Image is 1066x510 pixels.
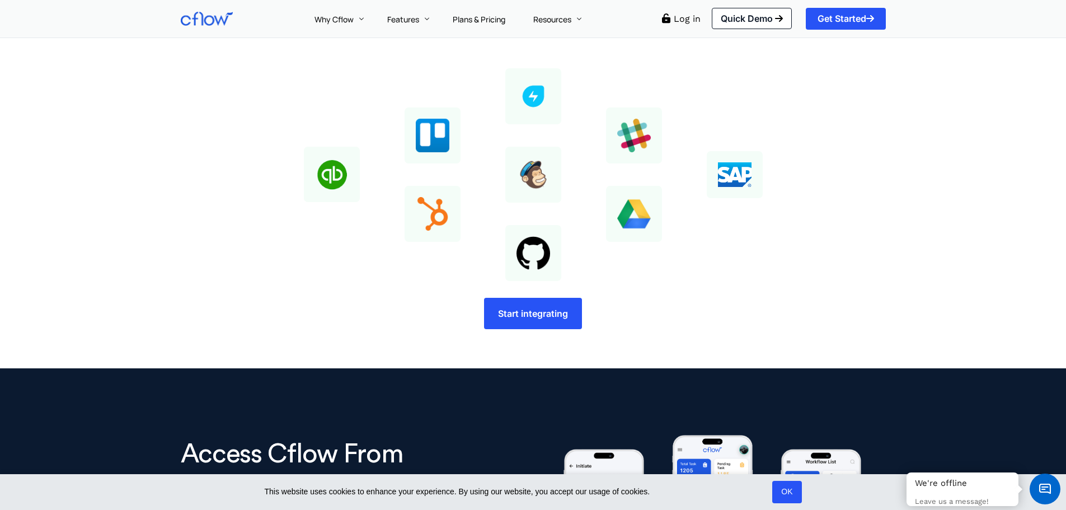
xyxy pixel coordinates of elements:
img: trello [416,119,449,152]
img: google drive [617,197,651,231]
a: OK [772,481,801,503]
span: Chat Widget [1030,474,1060,504]
span: Get Started [818,14,874,23]
img: hubspot [416,197,449,231]
span: This website uses cookies to enhance your experience. By using our website, you accept our usage ... [265,485,766,499]
span: Start integrating [498,309,568,318]
span: Why Cflow [314,14,354,25]
img: SAP [718,162,752,187]
img: Cflow [181,12,233,26]
img: github [516,236,550,270]
span: Resources [533,14,571,25]
a: Quick Demo [712,8,792,29]
img: slack [617,119,651,152]
div: We're offline [915,478,1010,489]
p: Leave us a message! [915,497,1010,507]
a: Start integrating [484,298,582,329]
span: Features [387,14,419,25]
img: mailchimp [516,158,550,191]
a: Log in [674,13,701,24]
img: freshdesk [516,79,550,113]
span: Plans & Pricing [453,14,505,25]
img: quickbooks [315,158,349,191]
a: Get Started [806,8,886,29]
